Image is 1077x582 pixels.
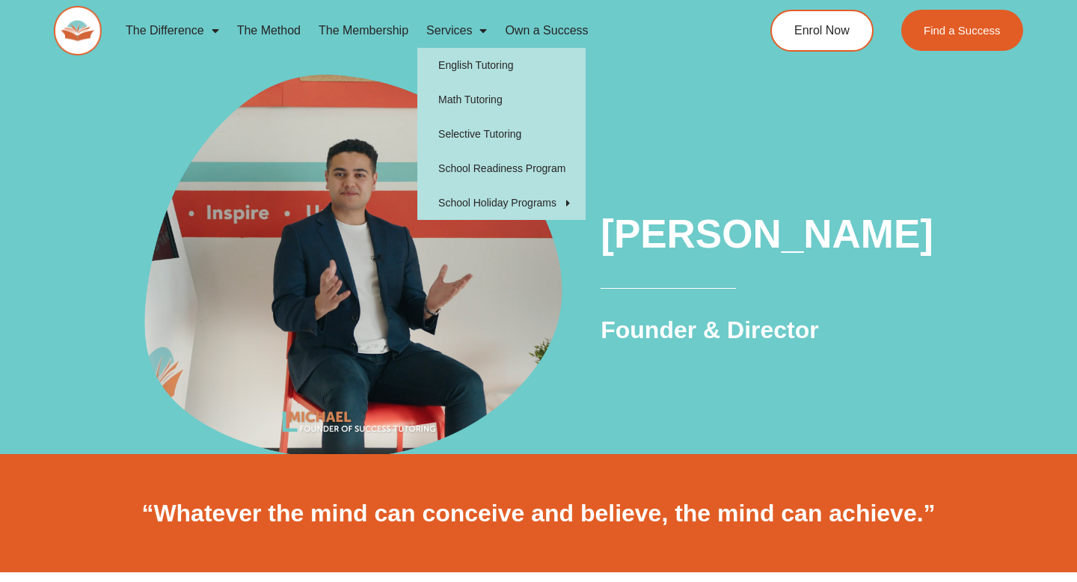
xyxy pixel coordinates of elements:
[770,10,874,52] a: Enrol Now
[417,48,586,220] ul: Services
[496,13,597,48] a: Own a Success
[601,315,957,346] h2: Founder & Director
[601,206,957,262] h1: [PERSON_NAME]
[417,186,586,220] a: School Holiday Programs
[417,48,586,82] a: English Tutoring
[117,13,715,48] nav: Menu
[794,25,850,37] span: Enrol Now
[117,13,228,48] a: The Difference
[417,117,586,151] a: Selective Tutoring
[901,10,1023,51] a: Find a Success
[417,82,586,117] a: Math Tutoring
[924,25,1001,36] span: Find a Success
[120,498,957,530] h2: “Whatever the mind can conceive and believe, the mind can achieve.”
[417,13,496,48] a: Services
[310,13,417,48] a: The Membership
[1002,510,1077,582] iframe: Chat Widget
[130,46,576,492] img: Michael Black - Founder of Success Tutoring
[228,13,310,48] a: The Method
[417,151,586,186] a: School Readiness Program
